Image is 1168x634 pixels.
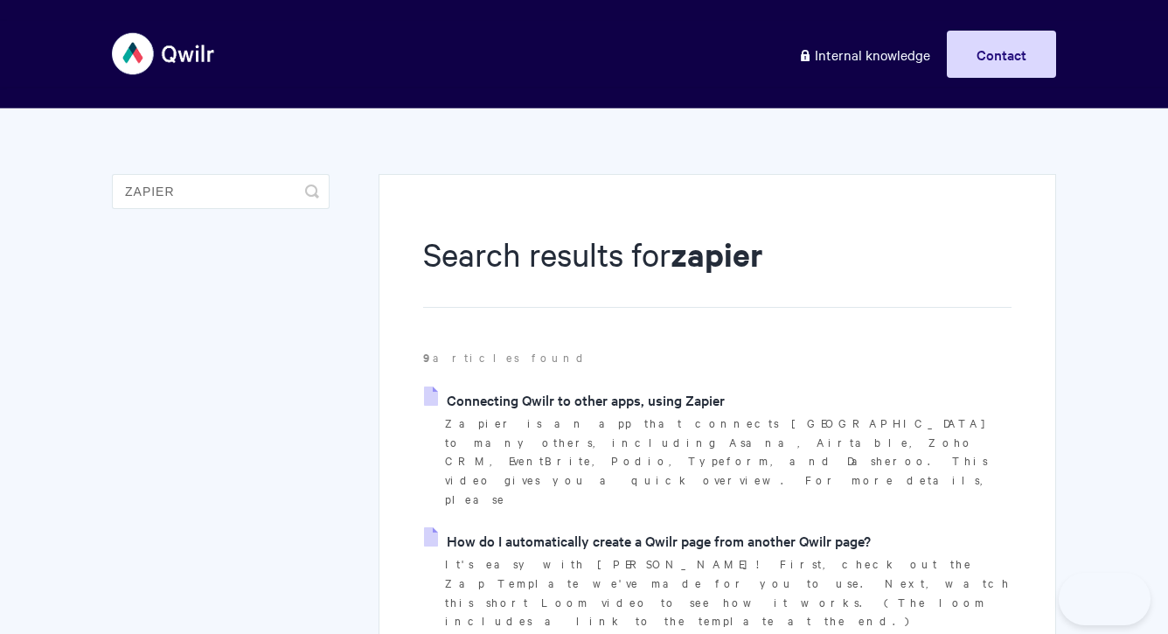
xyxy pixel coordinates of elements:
a: Connecting Qwilr to other apps, using Zapier [424,387,725,413]
strong: 9 [423,349,433,366]
input: Search [112,174,330,209]
p: It's easy with [PERSON_NAME]! First, check out the Zap Template we've made for you to use. Next, ... [445,554,1012,631]
a: Internal knowledge [785,31,943,78]
a: Contact [947,31,1056,78]
p: Zapier is an app that connects [GEOGRAPHIC_DATA] to many others, including Asana, Airtable, Zoho ... [445,414,1012,509]
p: articles found [423,348,1012,367]
strong: zapier [671,233,763,275]
a: How do I automatically create a Qwilr page from another Qwilr page? [424,527,871,554]
iframe: Toggle Customer Support [1059,573,1151,625]
img: Qwilr Help Center [112,21,216,87]
h1: Search results for [423,232,1012,308]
